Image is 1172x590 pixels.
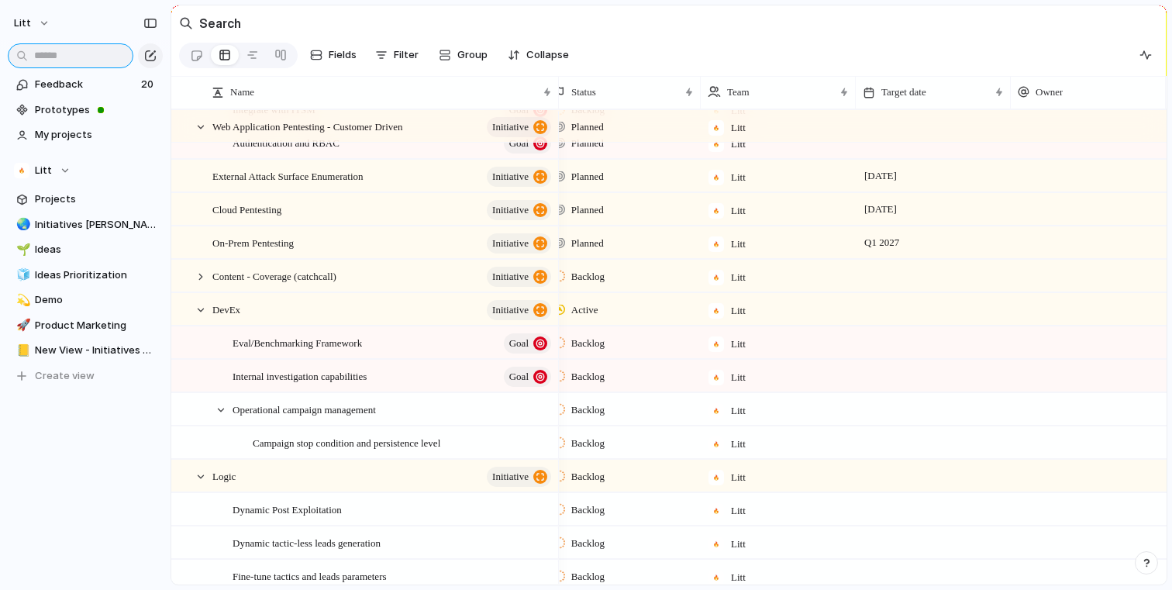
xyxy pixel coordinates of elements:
button: Litt [8,159,163,182]
a: 🧊Ideas Prioritization [8,264,163,287]
span: Litt [731,403,746,419]
span: Ideas [35,242,157,257]
span: New View - Initiatives and Goals [35,343,157,358]
span: Content - Coverage (catchcall) [212,267,336,285]
span: 20 [141,77,157,92]
button: 🧊 [14,267,29,283]
span: Fields [329,47,357,63]
span: Litt [731,120,746,136]
span: Planned [571,119,604,135]
span: Backlog [571,402,605,418]
span: Litt [731,136,746,152]
div: 🧊 [16,266,27,284]
button: initiative [487,233,551,254]
span: Active [571,302,598,318]
span: Name [230,85,254,100]
span: Litt [731,203,746,219]
button: 💫 [14,292,29,308]
span: Target date [881,85,926,100]
span: Backlog [571,469,605,485]
span: Backlog [571,369,605,385]
div: 🚀 [16,316,27,334]
span: Goal [509,366,529,388]
span: Backlog [571,569,605,585]
span: Product Marketing [35,318,157,333]
span: Backlog [571,436,605,451]
button: Group [431,43,495,67]
span: Litt [731,270,746,285]
span: Initiatives [PERSON_NAME] [35,217,157,233]
span: Planned [571,169,604,185]
button: initiative [487,267,551,287]
span: initiative [492,199,529,221]
span: My projects [35,127,157,143]
span: Litt [731,303,746,319]
span: Operational campaign management [233,400,376,418]
button: 🌱 [14,242,29,257]
span: Prototypes [35,102,157,118]
span: Litt [731,336,746,352]
a: Projects [8,188,163,211]
span: Backlog [571,502,605,518]
span: Goal [509,133,529,154]
span: Campaign stop condition and persistence level [253,433,440,451]
button: Collapse [502,43,575,67]
span: Q1 2027 [860,233,903,252]
span: Cloud Pentesting [212,200,281,218]
span: Team [727,85,750,100]
button: 📒 [14,343,29,358]
a: 🌏Initiatives [PERSON_NAME] [8,213,163,236]
span: Fine-tune tactics and leads parameters [233,567,387,585]
span: Dynamic Post Exploitation [233,500,342,518]
span: Group [457,47,488,63]
button: initiative [487,300,551,320]
span: Internal investigation capabilities [233,367,367,385]
button: Create view [8,364,163,388]
span: initiative [492,116,529,138]
div: 💫 [16,292,27,309]
div: 📒New View - Initiatives and Goals [8,339,163,362]
span: Projects [35,191,157,207]
span: Status [571,85,596,100]
span: Backlog [571,336,605,351]
a: 🚀Product Marketing [8,314,163,337]
a: 💫Demo [8,288,163,312]
button: Goal [504,333,551,354]
div: 📒 [16,342,27,360]
a: 🌱Ideas [8,238,163,261]
button: 🚀 [14,318,29,333]
span: Web Application Pentesting - Customer Driven [212,117,403,135]
span: Litt [731,503,746,519]
div: 🌏 [16,216,27,233]
button: initiative [487,467,551,487]
button: initiative [487,200,551,220]
span: Demo [35,292,157,308]
span: [DATE] [860,200,901,219]
span: initiative [492,466,529,488]
span: initiative [492,233,529,254]
h2: Search [199,14,241,33]
span: [DATE] [860,167,901,185]
span: DevEx [212,300,240,318]
span: Planned [571,236,604,251]
span: Litt [35,163,52,178]
button: initiative [487,117,551,137]
button: Litt [7,11,58,36]
span: initiative [492,166,529,188]
span: Litt [731,436,746,452]
span: Owner [1036,85,1063,100]
span: Litt [731,236,746,252]
button: Goal [504,133,551,154]
a: Feedback20 [8,73,163,96]
a: Prototypes [8,98,163,122]
span: External Attack Surface Enumeration [212,167,364,185]
span: Filter [394,47,419,63]
span: Create view [35,368,95,384]
span: Feedback [35,77,136,92]
span: Litt [731,370,746,385]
